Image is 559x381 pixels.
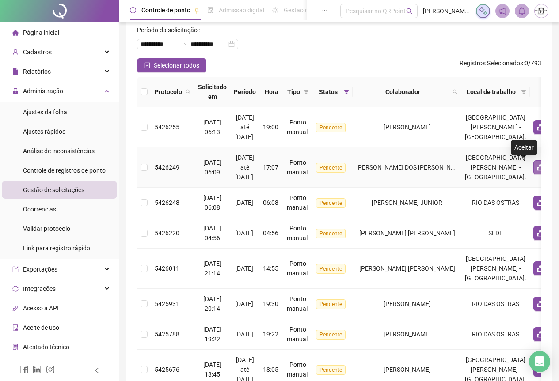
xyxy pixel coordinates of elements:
span: export [12,266,19,272]
span: pushpin [194,8,199,13]
span: 5426011 [155,265,179,272]
span: [PERSON_NAME] [PERSON_NAME] [359,230,455,237]
span: 19:22 [263,331,278,338]
span: Página inicial [23,29,59,36]
span: 5425676 [155,366,179,373]
span: file [12,68,19,75]
span: [DATE] 06:13 [203,119,221,136]
span: Ponto manual [287,159,308,176]
img: 67331 [535,4,548,18]
span: Administração [23,87,63,94]
span: [DATE] [235,199,253,206]
span: bell [518,7,526,15]
td: RIO DAS OSTRAS [461,188,530,218]
span: Ponto manual [287,260,308,277]
span: Acesso à API [23,305,59,312]
span: filter [304,89,309,94]
span: sync [12,286,19,292]
span: Atestado técnico [23,343,69,351]
span: Ponto manual [287,361,308,378]
span: [PERSON_NAME] - TRANSMARTINS [423,6,471,16]
span: like [537,199,544,206]
button: Selecionar todos [137,58,206,72]
span: [PERSON_NAME] DOS [PERSON_NAME] [356,164,465,171]
span: Controle de ponto [141,7,190,14]
th: Solicitado em [194,77,230,107]
span: [PERSON_NAME] [384,366,431,373]
span: filter [521,89,526,94]
span: Ajustes da folha [23,109,67,116]
span: Ponto manual [287,295,308,312]
span: audit [12,324,19,331]
span: Colaborador [356,87,449,97]
td: RIO DAS OSTRAS [461,319,530,350]
span: to [180,41,187,48]
span: search [186,89,191,94]
td: [GEOGRAPHIC_DATA][PERSON_NAME] - [GEOGRAPHIC_DATA]. [461,249,530,289]
div: Aceitar [511,140,537,155]
span: : 0 / 793 [460,58,541,72]
span: Status [316,87,340,97]
span: like [537,300,544,307]
span: search [453,89,458,94]
span: Pendente [316,365,346,375]
span: facebook [19,365,28,374]
span: check-square [144,62,150,68]
span: notification [498,7,506,15]
span: [PERSON_NAME] JUNIOR [372,199,442,206]
span: Ponto manual [287,194,308,211]
span: Ponto manual [287,326,308,343]
span: Relatórios [23,68,51,75]
th: Hora [259,77,283,107]
img: sparkle-icon.fc2bf0ac1784a2077858766a79e2daf3.svg [478,6,488,16]
label: Período da solicitação [137,23,203,37]
span: [PERSON_NAME] [384,124,431,131]
span: 5426220 [155,230,179,237]
span: Gestão de solicitações [23,186,84,193]
span: [DATE] [235,265,253,272]
span: filter [302,85,311,98]
span: Ajustes rápidos [23,128,65,135]
span: Ponto manual [287,225,308,241]
td: [GEOGRAPHIC_DATA][PERSON_NAME] - [GEOGRAPHIC_DATA]. [461,147,530,188]
span: Tipo [287,87,300,97]
span: 5425931 [155,300,179,307]
span: Pendente [316,229,346,238]
span: [DATE] 06:08 [203,194,221,211]
span: Link para registro rápido [23,245,90,252]
span: Validar protocolo [23,225,70,232]
span: 5426249 [155,164,179,171]
span: search [451,85,460,98]
span: Registros Selecionados [460,60,523,67]
span: 5425788 [155,331,179,338]
span: Pendente [316,198,346,208]
span: ellipsis [322,7,328,13]
th: Período [230,77,259,107]
span: like [537,331,544,338]
span: Pendente [316,299,346,309]
span: like [537,164,544,171]
span: [DATE] 20:14 [203,295,221,312]
span: 14:55 [263,265,278,272]
span: [DATE] 06:09 [203,159,221,176]
span: Gestão de férias [284,7,328,14]
span: clock-circle [130,7,136,13]
span: [PERSON_NAME] [PERSON_NAME] [359,265,455,272]
span: search [184,85,193,98]
td: [GEOGRAPHIC_DATA][PERSON_NAME] - [GEOGRAPHIC_DATA]. [461,107,530,147]
span: 5426248 [155,199,179,206]
span: Exportações [23,266,57,273]
td: RIO DAS OSTRAS [461,289,530,319]
span: linkedin [33,365,42,374]
span: Pendente [316,163,346,173]
span: Pendente [316,123,346,132]
span: [DATE] 21:14 [203,260,221,277]
span: Controle de registros de ponto [23,167,106,174]
span: search [406,8,413,15]
span: sun [272,7,278,13]
span: 17:07 [263,164,278,171]
span: Local de trabalho [465,87,517,97]
span: [PERSON_NAME] [384,300,431,307]
span: Integrações [23,285,56,292]
span: Pendente [316,264,346,274]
